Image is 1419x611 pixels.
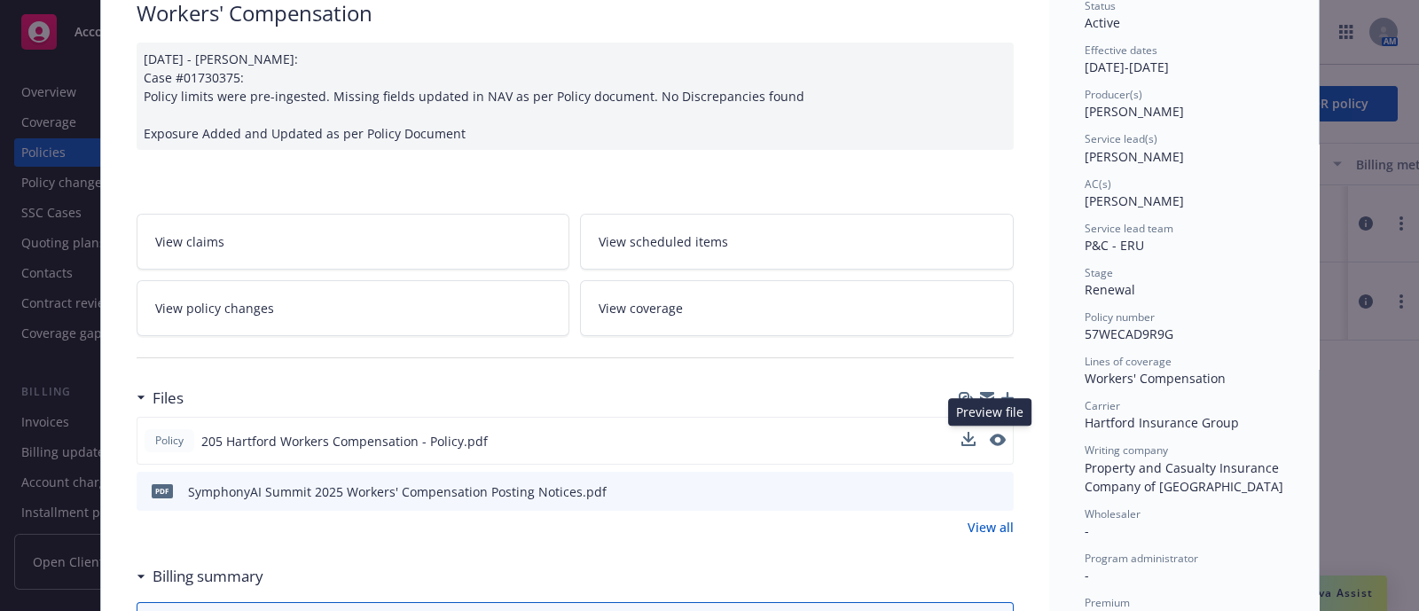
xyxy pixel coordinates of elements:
[153,565,263,588] h3: Billing summary
[155,299,274,317] span: View policy changes
[580,214,1014,270] a: View scheduled items
[137,565,263,588] div: Billing summary
[962,482,976,501] button: download file
[599,299,683,317] span: View coverage
[153,387,184,410] h3: Files
[137,214,570,270] a: View claims
[961,432,976,446] button: download file
[1085,43,1157,58] span: Effective dates
[201,432,488,450] span: 205 Hartford Workers Compensation - Policy.pdf
[1085,148,1184,165] span: [PERSON_NAME]
[1085,325,1173,342] span: 57WECAD9R9G
[990,434,1006,446] button: preview file
[1085,192,1184,209] span: [PERSON_NAME]
[1085,43,1283,76] div: [DATE] - [DATE]
[1085,522,1089,539] span: -
[1085,506,1141,521] span: Wholesaler
[991,482,1007,501] button: preview file
[990,432,1006,450] button: preview file
[137,280,570,336] a: View policy changes
[599,232,728,251] span: View scheduled items
[1085,237,1144,254] span: P&C - ERU
[137,43,1014,150] div: [DATE] - [PERSON_NAME]: Case #01730375: Policy limits were pre-ingested. Missing fields updated i...
[1085,265,1113,280] span: Stage
[1085,369,1283,388] div: Workers' Compensation
[1085,551,1198,566] span: Program administrator
[1085,14,1120,31] span: Active
[968,518,1014,537] a: View all
[1085,87,1142,102] span: Producer(s)
[1085,595,1130,610] span: Premium
[155,232,224,251] span: View claims
[1085,567,1089,584] span: -
[580,280,1014,336] a: View coverage
[1085,131,1157,146] span: Service lead(s)
[152,433,187,449] span: Policy
[1085,309,1155,325] span: Policy number
[1085,103,1184,120] span: [PERSON_NAME]
[1085,176,1111,192] span: AC(s)
[961,432,976,450] button: download file
[1085,459,1283,495] span: Property and Casualty Insurance Company of [GEOGRAPHIC_DATA]
[1085,281,1135,298] span: Renewal
[1085,414,1239,431] span: Hartford Insurance Group
[1085,443,1168,458] span: Writing company
[137,387,184,410] div: Files
[188,482,607,501] div: SymphonyAI Summit 2025 Workers' Compensation Posting Notices.pdf
[1085,221,1173,236] span: Service lead team
[1085,398,1120,413] span: Carrier
[1085,354,1172,369] span: Lines of coverage
[152,484,173,497] span: pdf
[948,398,1031,426] div: Preview file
